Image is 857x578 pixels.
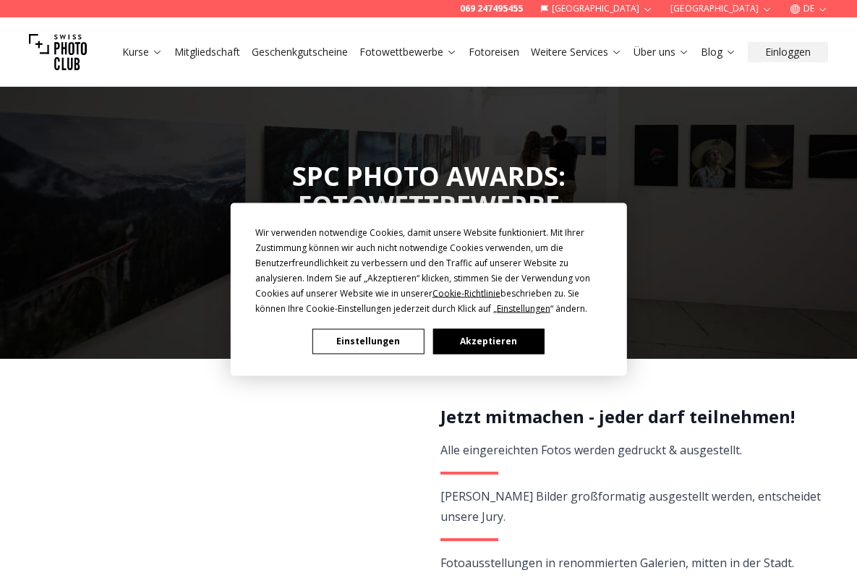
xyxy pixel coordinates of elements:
[432,328,544,354] button: Akzeptieren
[432,286,500,299] span: Cookie-Richtlinie
[312,328,424,354] button: Einstellungen
[255,224,602,315] div: Wir verwenden notwendige Cookies, damit unsere Website funktioniert. Mit Ihrer Zustimmung können ...
[497,302,550,314] span: Einstellungen
[230,203,626,375] div: Cookie Consent Prompt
